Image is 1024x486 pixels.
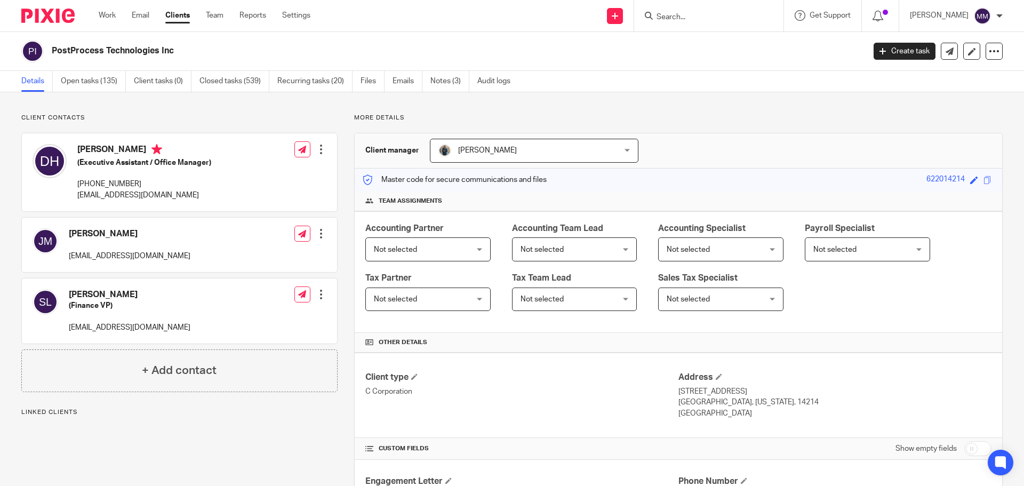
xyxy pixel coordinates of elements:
[926,174,965,186] div: 622014214
[430,71,469,92] a: Notes (3)
[521,296,564,303] span: Not selected
[134,71,191,92] a: Client tasks (0)
[521,246,564,253] span: Not selected
[438,144,451,157] img: DSC08415.jpg
[165,10,190,21] a: Clients
[77,190,211,201] p: [EMAIL_ADDRESS][DOMAIN_NAME]
[678,372,991,383] h4: Address
[910,10,969,21] p: [PERSON_NAME]
[151,144,162,155] i: Primary
[658,224,746,233] span: Accounting Specialist
[363,174,547,185] p: Master code for secure communications and files
[21,40,44,62] img: svg%3E
[69,251,190,261] p: [EMAIL_ADDRESS][DOMAIN_NAME]
[974,7,991,25] img: svg%3E
[365,274,412,282] span: Tax Partner
[667,246,710,253] span: Not selected
[21,9,75,23] img: Pixie
[354,114,1003,122] p: More details
[199,71,269,92] a: Closed tasks (539)
[21,408,338,417] p: Linked clients
[477,71,518,92] a: Audit logs
[667,296,710,303] span: Not selected
[99,10,116,21] a: Work
[365,386,678,397] p: C Corporation
[374,246,417,253] span: Not selected
[813,246,857,253] span: Not selected
[678,386,991,397] p: [STREET_ADDRESS]
[206,10,223,21] a: Team
[678,397,991,408] p: [GEOGRAPHIC_DATA], [US_STATE], 14214
[21,114,338,122] p: Client contacts
[69,322,190,333] p: [EMAIL_ADDRESS][DOMAIN_NAME]
[132,10,149,21] a: Email
[21,71,53,92] a: Details
[805,224,875,233] span: Payroll Specialist
[655,13,751,22] input: Search
[365,444,678,453] h4: CUSTOM FIELDS
[458,147,517,154] span: [PERSON_NAME]
[69,228,190,240] h4: [PERSON_NAME]
[379,338,427,347] span: Other details
[282,10,310,21] a: Settings
[33,289,58,315] img: svg%3E
[277,71,353,92] a: Recurring tasks (20)
[77,144,211,157] h4: [PERSON_NAME]
[77,179,211,189] p: [PHONE_NUMBER]
[142,362,217,379] h4: + Add contact
[895,443,957,454] label: Show empty fields
[61,71,126,92] a: Open tasks (135)
[512,274,571,282] span: Tax Team Lead
[810,12,851,19] span: Get Support
[874,43,935,60] a: Create task
[658,274,738,282] span: Sales Tax Specialist
[69,289,190,300] h4: [PERSON_NAME]
[77,157,211,168] h5: (Executive Assistant / Office Manager)
[374,296,417,303] span: Not selected
[365,145,419,156] h3: Client manager
[379,197,442,205] span: Team assignments
[239,10,266,21] a: Reports
[33,144,67,178] img: svg%3E
[361,71,385,92] a: Files
[365,372,678,383] h4: Client type
[365,224,444,233] span: Accounting Partner
[69,300,190,311] h5: (Finance VP)
[52,45,697,57] h2: PostProcess Technologies Inc
[512,224,603,233] span: Accounting Team Lead
[678,408,991,419] p: [GEOGRAPHIC_DATA]
[33,228,58,254] img: svg%3E
[393,71,422,92] a: Emails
